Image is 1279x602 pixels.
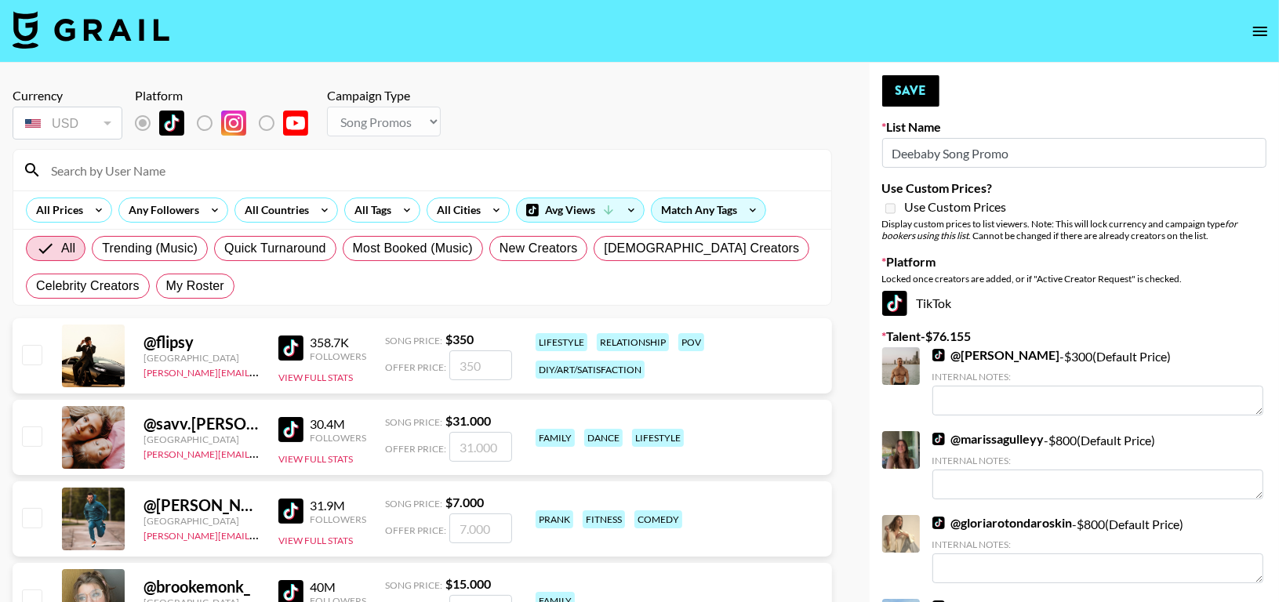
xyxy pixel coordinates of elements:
div: Any Followers [119,198,202,222]
div: 40M [310,579,366,595]
div: Display custom prices to list viewers. Note: This will lock currency and campaign type . Cannot b... [882,218,1266,241]
span: Most Booked (Music) [353,239,473,258]
span: Song Price: [385,416,442,428]
div: All Cities [427,198,484,222]
div: 358.7K [310,335,366,350]
div: Platform [135,88,321,103]
div: - $ 800 (Default Price) [932,431,1263,499]
span: Offer Price: [385,443,446,455]
span: My Roster [166,277,224,296]
div: comedy [634,510,682,528]
button: View Full Stats [278,372,353,383]
span: New Creators [500,239,578,258]
strong: $ 7.000 [445,495,484,510]
img: TikTok [932,517,945,529]
div: - $ 300 (Default Price) [932,347,1263,415]
div: family [536,429,575,447]
span: Quick Turnaround [224,239,326,258]
div: @ savv.[PERSON_NAME] [144,414,260,433]
div: TikTok [882,291,1266,316]
div: @ [PERSON_NAME].[PERSON_NAME] [144,495,260,515]
span: Song Price: [385,579,442,591]
div: All Prices [27,198,86,222]
img: TikTok [932,433,945,445]
span: Song Price: [385,335,442,346]
a: @[PERSON_NAME] [932,347,1060,363]
img: Grail Talent [13,11,169,49]
div: Locked once creators are added, or if "Active Creator Request" is checked. [882,273,1266,285]
label: Talent - $ 76.155 [882,328,1266,344]
img: TikTok [932,349,945,361]
div: Followers [310,432,366,444]
div: All Tags [345,198,394,222]
span: Offer Price: [385,361,446,373]
div: Remove selected talent to change your currency [13,103,122,143]
div: lifestyle [632,429,684,447]
div: 30.4M [310,416,366,432]
div: @ flipsy [144,332,260,352]
input: Search by User Name [42,158,822,183]
a: @gloriarotondaroskin [932,515,1073,531]
img: YouTube [283,111,308,136]
input: 7.000 [449,513,512,543]
span: Celebrity Creators [36,277,140,296]
div: [GEOGRAPHIC_DATA] [144,433,260,445]
div: @ brookemonk_ [144,577,260,597]
div: [GEOGRAPHIC_DATA] [144,515,260,527]
button: Save [882,75,939,107]
div: Internal Notes: [932,455,1263,466]
span: Offer Price: [385,524,446,536]
img: Instagram [221,111,246,136]
img: TikTok [278,335,303,361]
span: Song Price: [385,498,442,510]
div: Followers [310,513,366,525]
div: dance [584,429,623,447]
button: open drawer [1244,16,1276,47]
strong: $ 31.000 [445,413,491,428]
div: All Countries [235,198,312,222]
div: USD [16,110,119,137]
strong: $ 350 [445,332,474,346]
em: for bookers using this list [882,218,1238,241]
span: Trending (Music) [102,239,198,258]
img: TikTok [882,291,907,316]
div: Match Any Tags [652,198,765,222]
button: View Full Stats [278,453,353,465]
span: Use Custom Prices [905,199,1007,215]
div: Avg Views [517,198,644,222]
div: lifestyle [536,333,587,351]
a: [PERSON_NAME][EMAIL_ADDRESS][DOMAIN_NAME] [144,364,376,379]
button: View Full Stats [278,535,353,546]
div: Internal Notes: [932,539,1263,550]
label: List Name [882,119,1266,135]
div: [GEOGRAPHIC_DATA] [144,352,260,364]
strong: $ 15.000 [445,576,491,591]
div: Remove selected talent to change platforms [135,107,321,140]
div: Followers [310,350,366,362]
a: @marissagulleyy [932,431,1045,447]
div: - $ 800 (Default Price) [932,515,1263,583]
a: [PERSON_NAME][EMAIL_ADDRESS][DOMAIN_NAME] [144,445,376,460]
img: TikTok [159,111,184,136]
div: 31.9M [310,498,366,513]
div: relationship [597,333,669,351]
label: Use Custom Prices? [882,180,1266,196]
div: prank [536,510,573,528]
span: [DEMOGRAPHIC_DATA] Creators [604,239,799,258]
img: TikTok [278,417,303,442]
span: All [61,239,75,258]
div: Internal Notes: [932,371,1263,383]
div: Currency [13,88,122,103]
a: [PERSON_NAME][EMAIL_ADDRESS][DOMAIN_NAME] [144,527,376,542]
img: TikTok [278,499,303,524]
label: Platform [882,254,1266,270]
input: 31.000 [449,432,512,462]
input: 350 [449,350,512,380]
div: Campaign Type [327,88,441,103]
div: pov [678,333,704,351]
div: diy/art/satisfaction [536,361,645,379]
div: fitness [583,510,625,528]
